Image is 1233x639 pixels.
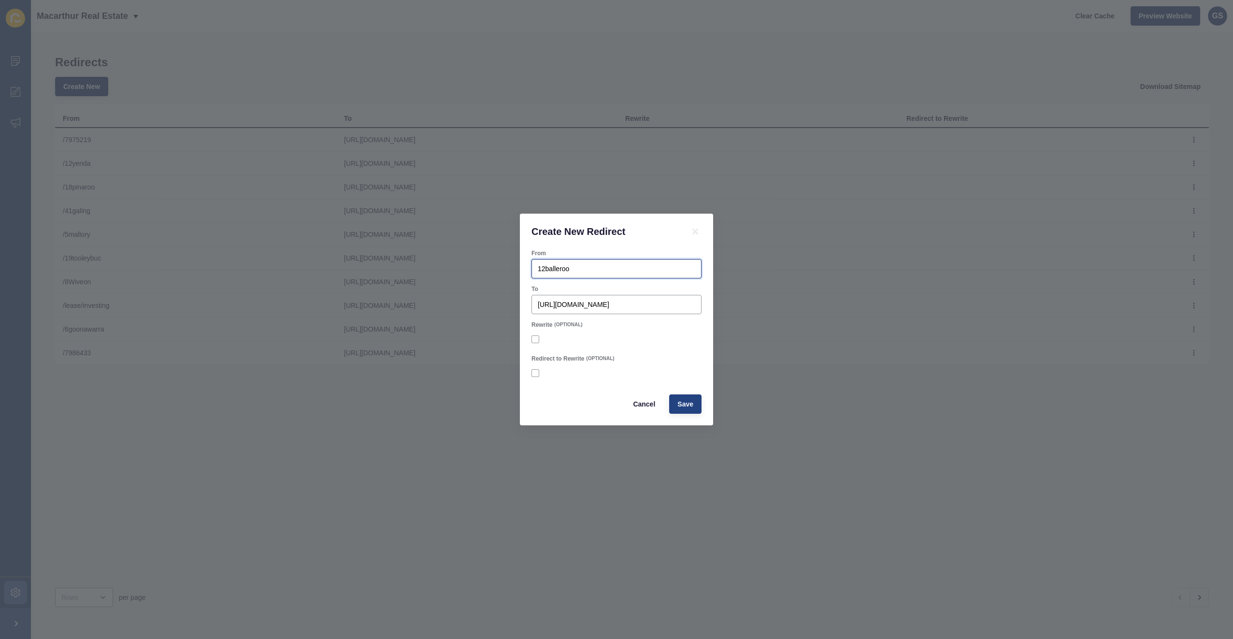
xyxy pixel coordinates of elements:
[554,321,582,328] span: (OPTIONAL)
[531,355,584,363] label: Redirect to Rewrite
[633,399,655,409] span: Cancel
[677,399,693,409] span: Save
[531,321,552,329] label: Rewrite
[531,249,546,257] label: From
[625,394,663,414] button: Cancel
[531,285,538,293] label: To
[531,225,677,238] h1: Create New Redirect
[669,394,702,414] button: Save
[586,355,614,362] span: (OPTIONAL)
